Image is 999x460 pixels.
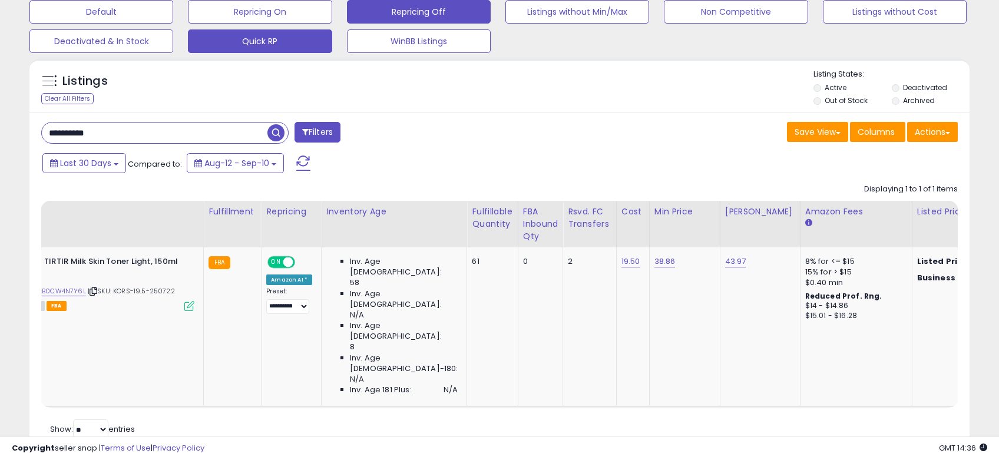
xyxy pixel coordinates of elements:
span: Inv. Age [DEMOGRAPHIC_DATA]: [350,256,458,277]
span: N/A [350,374,364,385]
span: Last 30 Days [60,157,111,169]
small: Amazon Fees. [805,218,812,229]
div: 2 [568,256,607,267]
label: Active [825,82,846,92]
span: 58 [350,277,359,288]
div: Clear All Filters [41,93,94,104]
b: Listed Price: [917,256,971,267]
button: Filters [295,122,340,143]
span: Inv. Age [DEMOGRAPHIC_DATA]: [350,289,458,310]
div: Rsvd. FC Transfers [568,206,611,230]
span: Compared to: [128,158,182,170]
a: B0CW4N7Y6L [42,286,86,296]
div: Amazon Fees [805,206,907,218]
div: Title [15,206,199,218]
div: Amazon AI * [266,274,312,285]
div: Fulfillment [209,206,256,218]
button: Deactivated & In Stock [29,29,173,53]
span: | SKU: KORS-19.5-250722 [88,286,175,296]
div: $0.40 min [805,277,903,288]
span: Inv. Age 181 Plus: [350,385,412,395]
b: TIRTIR Milk Skin Toner Light, 150ml [44,256,187,270]
span: N/A [350,310,364,320]
button: WinBB Listings [347,29,491,53]
a: Privacy Policy [153,442,204,454]
span: Inv. Age [DEMOGRAPHIC_DATA]-180: [350,353,458,374]
h5: Listings [62,73,108,90]
div: Displaying 1 to 1 of 1 items [864,184,958,195]
p: Listing States: [813,69,970,80]
button: Aug-12 - Sep-10 [187,153,284,173]
b: Business Price: [917,272,982,283]
strong: Copyright [12,442,55,454]
small: FBA [209,256,230,269]
label: Archived [903,95,935,105]
span: Show: entries [50,423,135,435]
button: Last 30 Days [42,153,126,173]
div: 0 [523,256,554,267]
div: Min Price [654,206,715,218]
label: Out of Stock [825,95,868,105]
div: 8% for <= $15 [805,256,903,267]
div: 15% for > $15 [805,267,903,277]
a: Terms of Use [101,442,151,454]
span: 8 [350,342,355,352]
a: 43.97 [725,256,746,267]
span: N/A [444,385,458,395]
button: Save View [787,122,848,142]
span: Aug-12 - Sep-10 [204,157,269,169]
span: FBA [47,301,67,311]
div: 61 [472,256,508,267]
span: OFF [293,257,312,267]
div: FBA inbound Qty [523,206,558,243]
button: Actions [907,122,958,142]
div: $15.01 - $16.28 [805,311,903,321]
div: $14 - $14.86 [805,301,903,311]
a: 38.86 [654,256,676,267]
a: 19.50 [621,256,640,267]
span: Columns [858,126,895,138]
div: Inventory Age [326,206,462,218]
div: [PERSON_NAME] [725,206,795,218]
div: Repricing [266,206,316,218]
div: seller snap | | [12,443,204,454]
span: ON [269,257,283,267]
div: ASIN: [18,256,194,310]
span: 2025-10-11 14:36 GMT [939,442,987,454]
button: Quick RP [188,29,332,53]
div: Fulfillable Quantity [472,206,512,230]
div: Cost [621,206,644,218]
span: Inv. Age [DEMOGRAPHIC_DATA]: [350,320,458,342]
button: Columns [850,122,905,142]
div: Preset: [266,287,312,314]
label: Deactivated [903,82,947,92]
b: Reduced Prof. Rng. [805,291,882,301]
